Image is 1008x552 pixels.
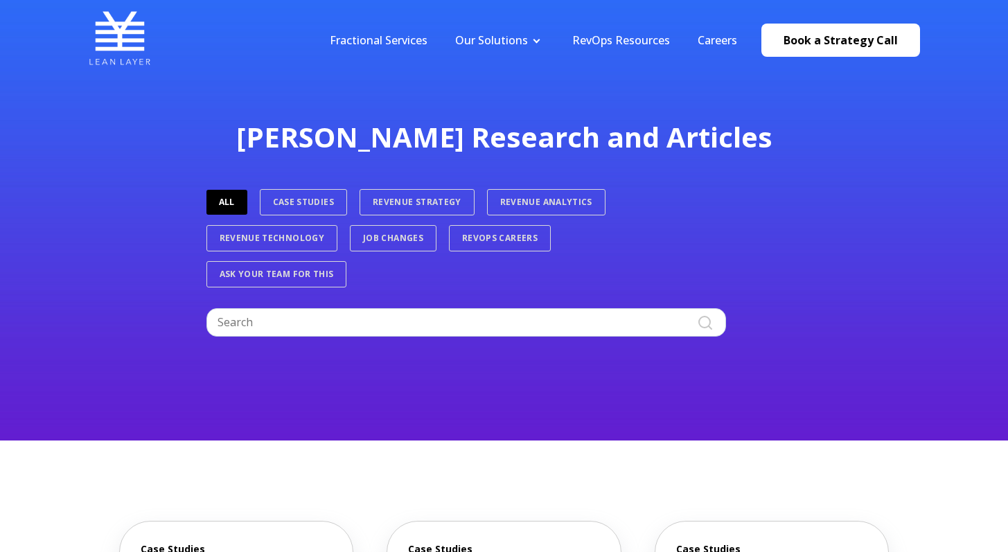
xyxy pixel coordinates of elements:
a: Revenue Strategy [360,189,475,215]
a: Job Changes [350,225,436,251]
input: Search [206,308,726,336]
a: Fractional Services [330,33,427,48]
a: Ask Your Team For This [206,261,347,287]
div: Navigation Menu [316,33,751,48]
a: Revenue Analytics [487,189,605,215]
a: Our Solutions [455,33,528,48]
a: RevOps Resources [572,33,670,48]
a: Case Studies [260,189,347,215]
a: Revenue Technology [206,225,337,251]
a: Book a Strategy Call [761,24,920,57]
a: ALL [206,190,247,215]
a: RevOps Careers [449,225,551,251]
span: [PERSON_NAME] Research and Articles [236,118,772,156]
a: Careers [698,33,737,48]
